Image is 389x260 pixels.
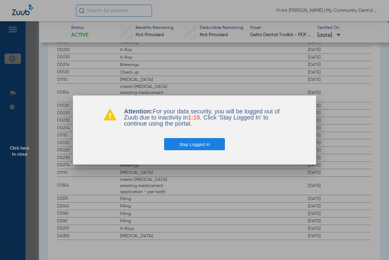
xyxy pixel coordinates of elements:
[124,108,153,115] b: Attention:
[188,114,200,121] span: 1:15
[124,108,286,127] p: For your data security, you will be logged out of Zuub due to inactivity in . Click ‘Stay Logged ...
[359,231,389,260] iframe: Chat Widget
[103,108,117,120] img: warning
[164,138,225,150] button: Stay Logged In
